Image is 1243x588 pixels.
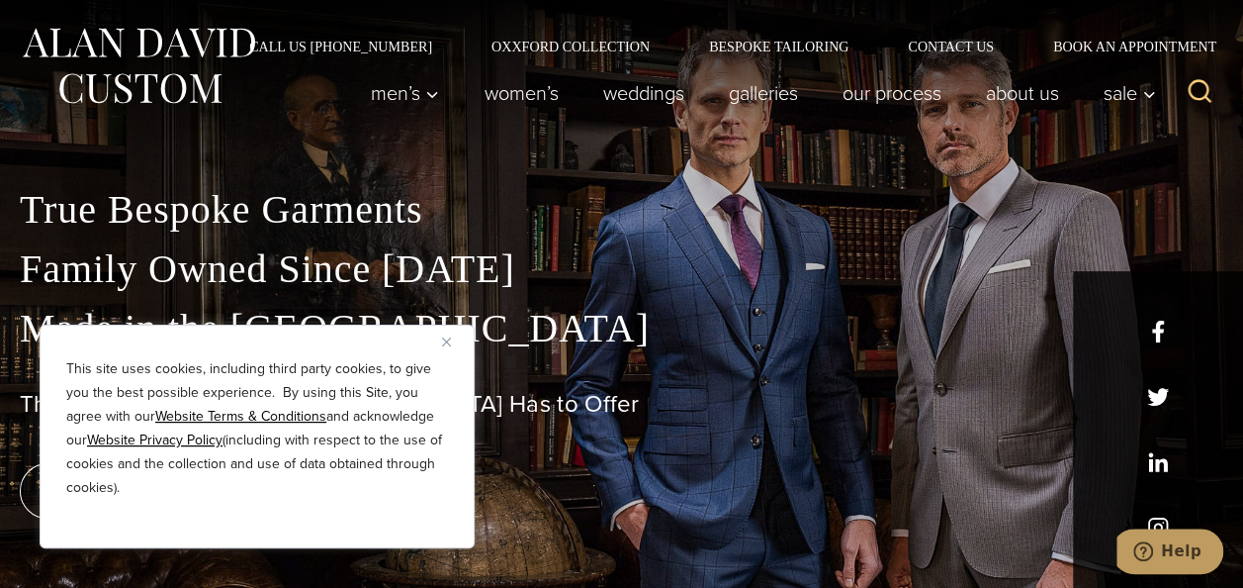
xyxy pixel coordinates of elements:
[878,40,1023,53] a: Contact Us
[442,338,451,346] img: Close
[66,357,448,500] p: This site uses cookies, including third party cookies, to give you the best possible experience. ...
[442,330,466,353] button: Close
[155,406,326,427] a: Website Terms & Conditions
[820,73,963,113] a: Our Process
[20,463,297,519] a: book an appointment
[462,40,679,53] a: Oxxford Collection
[1023,40,1223,53] a: Book an Appointment
[706,73,820,113] a: Galleries
[462,73,580,113] a: Women’s
[348,73,462,113] button: Child menu of Men’s
[1081,73,1167,113] button: Child menu of Sale
[580,73,706,113] a: weddings
[1176,69,1223,117] button: View Search Form
[963,73,1081,113] a: About Us
[87,430,222,450] a: Website Privacy Policy
[20,22,257,110] img: Alan David Custom
[1116,529,1223,578] iframe: Opens a widget where you can chat to one of our agents
[679,40,878,53] a: Bespoke Tailoring
[20,390,1223,419] h1: The Best Custom Suits [GEOGRAPHIC_DATA] Has to Offer
[220,40,462,53] a: Call Us [PHONE_NUMBER]
[348,73,1167,113] nav: Primary Navigation
[220,40,1223,53] nav: Secondary Navigation
[20,180,1223,358] p: True Bespoke Garments Family Owned Since [DATE] Made in the [GEOGRAPHIC_DATA]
